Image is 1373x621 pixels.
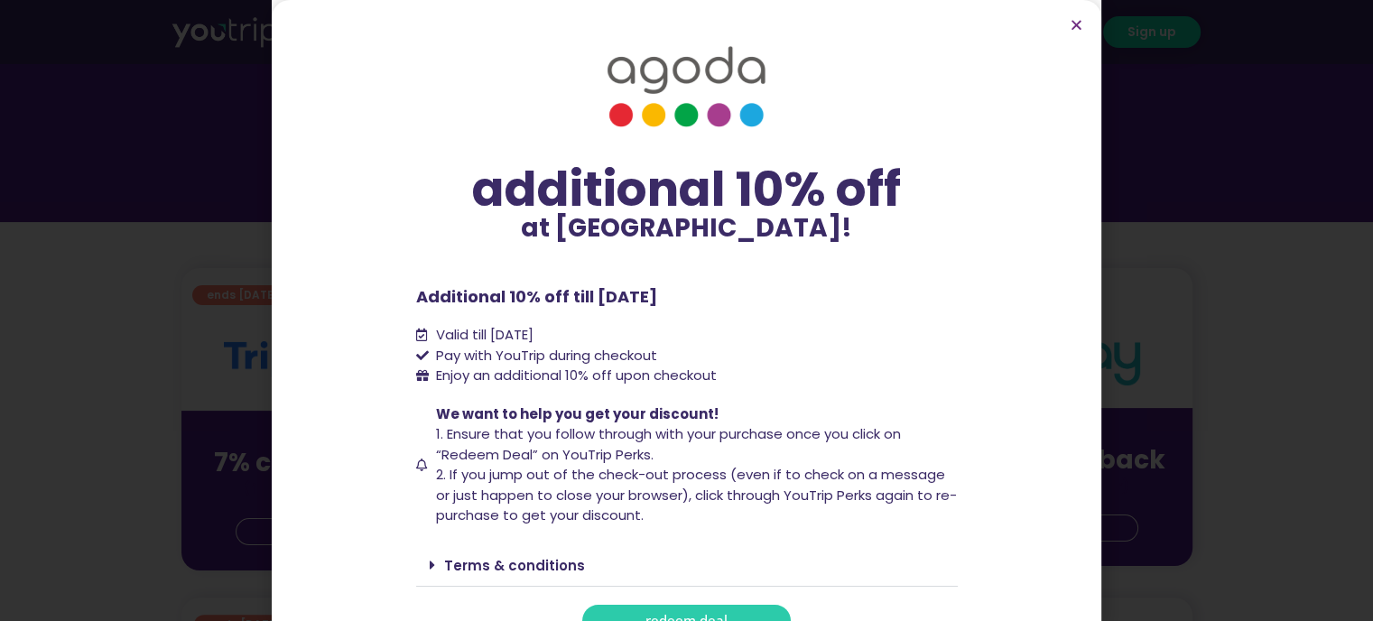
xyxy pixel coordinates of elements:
p: at [GEOGRAPHIC_DATA]! [416,216,958,241]
span: 2. If you jump out of the check-out process (even if to check on a message or just happen to clos... [436,465,957,524]
span: Pay with YouTrip during checkout [431,346,657,366]
span: 1. Ensure that you follow through with your purchase once you click on “Redeem Deal” on YouTrip P... [436,424,901,464]
a: Close [1070,18,1083,32]
div: additional 10% off [416,163,958,216]
span: Enjoy an additional 10% off upon checkout [436,366,717,385]
div: Terms & conditions [416,544,958,587]
a: Terms & conditions [444,556,585,575]
span: We want to help you get your discount! [436,404,719,423]
span: Valid till [DATE] [431,325,533,346]
p: Additional 10% off till [DATE] [416,284,958,309]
